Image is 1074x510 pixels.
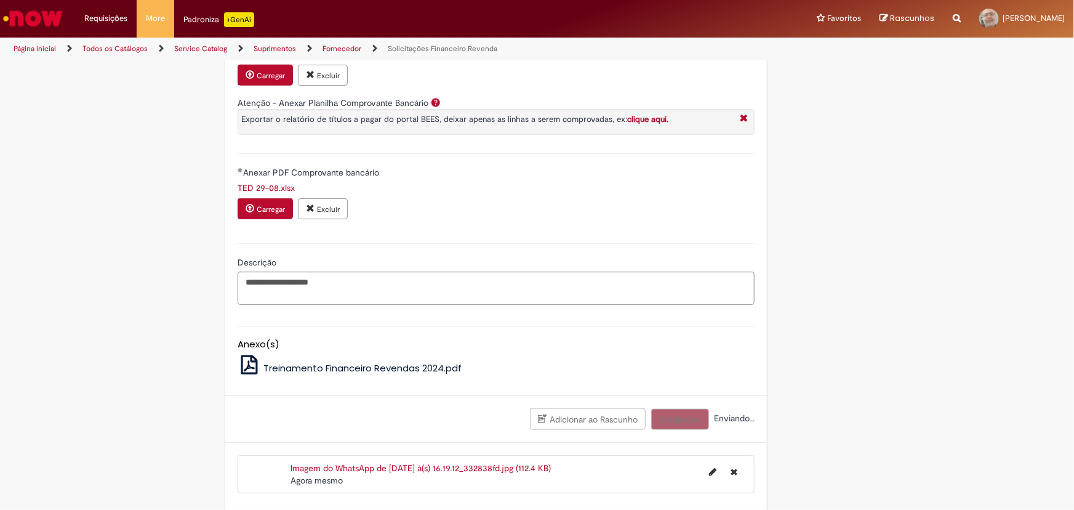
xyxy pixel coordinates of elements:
[238,257,279,268] span: Descrição
[183,12,254,27] div: Padroniza
[82,44,148,54] a: Todos os Catálogos
[428,97,443,107] span: Ajuda para Atenção - Anexar Planilha Comprovante Bancário
[298,198,348,219] button: Excluir anexo TED 29-08.xlsx
[323,44,361,54] a: Fornecedor
[388,44,497,54] a: Solicitações Financeiro Revenda
[291,475,343,486] time: 29/08/2025 16:22:07
[146,12,165,25] span: More
[880,13,934,25] a: Rascunhos
[238,182,295,193] a: Download de TED 29-08.xlsx
[9,38,707,60] ul: Trilhas de página
[291,463,551,474] a: Imagem do WhatsApp de [DATE] à(s) 16.19.12_332838fd.jpg (112.4 KB)
[238,168,243,172] span: Obrigatório Preenchido
[723,462,745,482] button: Excluir Imagem do WhatsApp de 2025-08-29 à(s) 16.19.12_332838fd.jpg
[238,272,755,305] textarea: Descrição
[174,44,227,54] a: Service Catalog
[241,114,668,124] span: Exportar o relatório de títulos a pagar do portal BEES, deixar apenas as linhas a serem comprovad...
[317,71,340,81] small: Excluir
[14,44,56,54] a: Página inicial
[257,71,285,81] small: Carregar
[291,475,343,486] span: Agora mesmo
[238,49,295,60] a: Download de TED 29-08.xlsx
[1003,13,1065,23] span: [PERSON_NAME]
[1,6,65,31] img: ServiceNow
[627,114,668,124] a: clique aqui.
[224,12,254,27] p: +GenAi
[238,198,293,219] button: Carregar anexo de Anexar PDF Comprovante bancário Required
[254,44,296,54] a: Suprimentos
[711,413,755,424] span: Enviando...
[263,362,462,374] span: Treinamento Financeiro Revendas 2024.pdf
[317,204,340,214] small: Excluir
[243,167,382,178] span: Anexar PDF Comprovante bancário
[238,97,428,108] label: Atenção - Anexar Planilha Comprovante Bancário
[890,12,934,24] span: Rascunhos
[702,462,724,482] button: Editar nome de arquivo Imagem do WhatsApp de 2025-08-29 à(s) 16.19.12_332838fd.jpg
[827,12,861,25] span: Favoritos
[84,12,127,25] span: Requisições
[257,204,285,214] small: Carregar
[238,339,755,350] h5: Anexo(s)
[238,65,293,86] button: Carregar anexo de Anexar Planilha Comprovante Bancário Required
[737,113,751,126] i: Fechar More information Por question_atencao_comprovante_bancario
[298,65,348,86] button: Excluir anexo TED 29-08.xlsx
[238,362,462,374] a: Treinamento Financeiro Revendas 2024.pdf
